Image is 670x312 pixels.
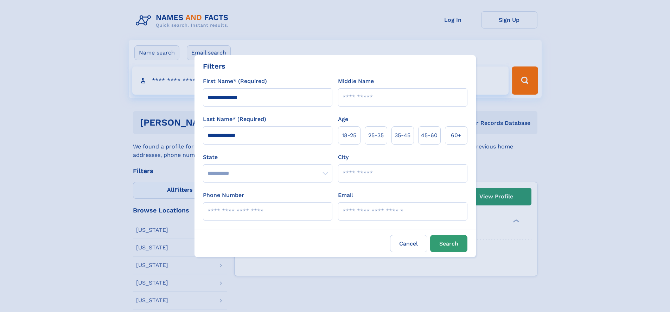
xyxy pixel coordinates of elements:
[368,131,384,140] span: 25‑35
[338,115,348,123] label: Age
[451,131,461,140] span: 60+
[395,131,410,140] span: 35‑45
[342,131,356,140] span: 18‑25
[203,61,225,71] div: Filters
[203,153,332,161] label: State
[338,153,349,161] label: City
[430,235,467,252] button: Search
[203,191,244,199] label: Phone Number
[203,115,266,123] label: Last Name* (Required)
[390,235,427,252] label: Cancel
[338,191,353,199] label: Email
[338,77,374,85] label: Middle Name
[421,131,438,140] span: 45‑60
[203,77,267,85] label: First Name* (Required)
